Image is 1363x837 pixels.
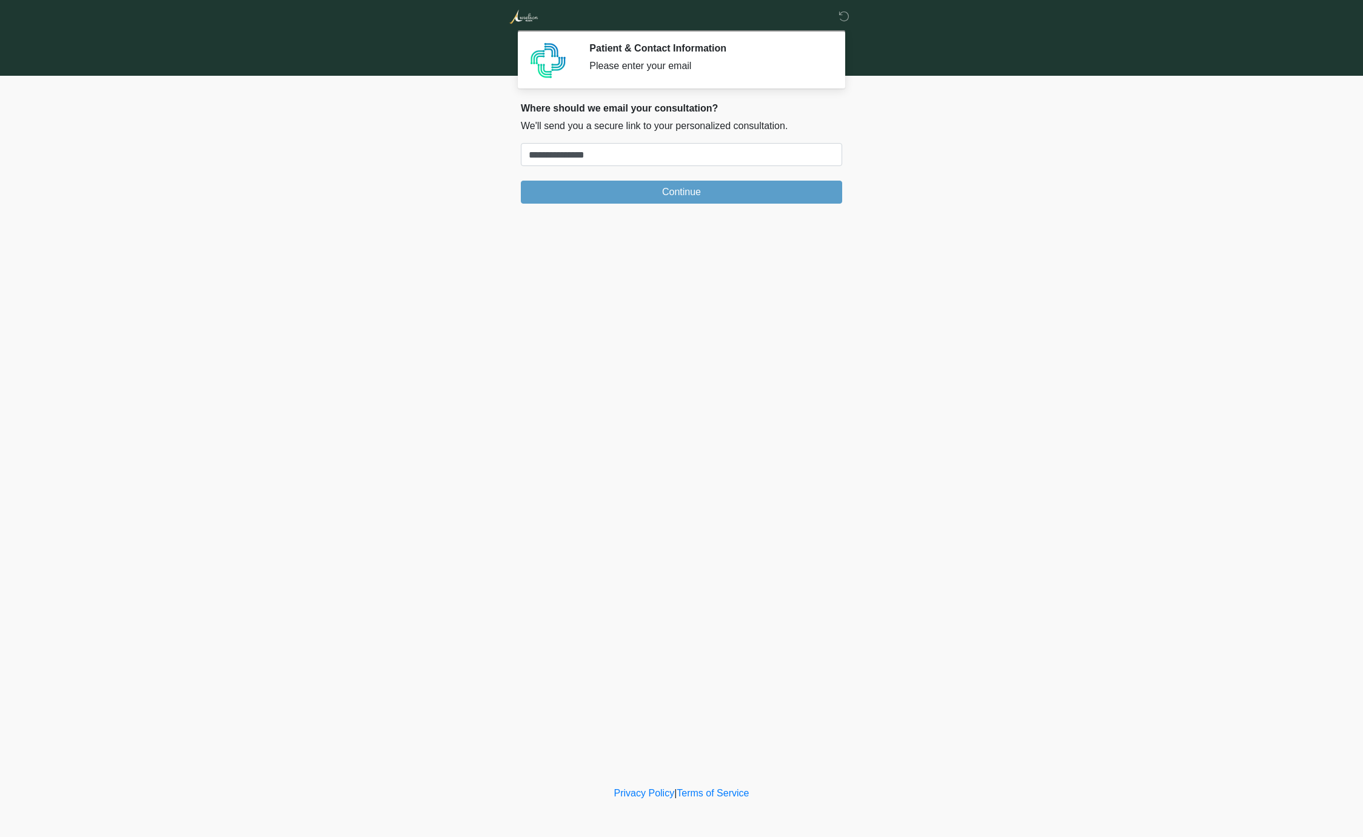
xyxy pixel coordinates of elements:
p: We'll send you a secure link to your personalized consultation. [521,119,842,133]
button: Continue [521,181,842,204]
h2: Where should we email your consultation? [521,102,842,114]
div: Please enter your email [589,59,824,73]
img: Agent Avatar [530,42,566,79]
a: Privacy Policy [614,788,675,798]
h2: Patient & Contact Information [589,42,824,54]
a: | [674,788,677,798]
img: Aurelion Med Spa Logo [509,9,538,24]
a: Terms of Service [677,788,749,798]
